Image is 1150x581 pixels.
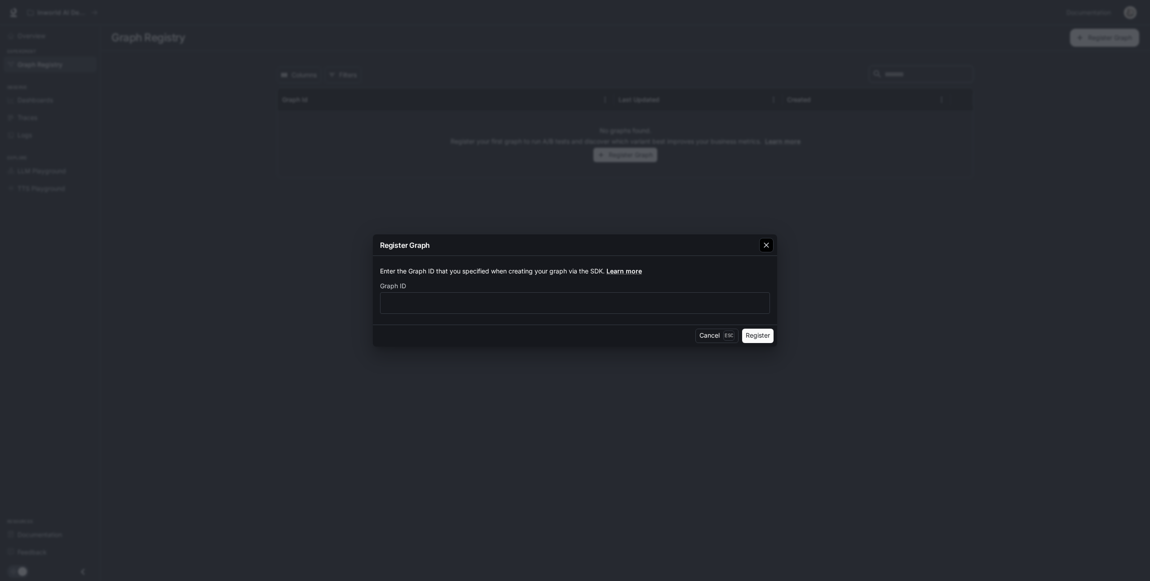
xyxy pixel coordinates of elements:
[695,329,739,343] button: CancelEsc
[380,283,406,289] p: Graph ID
[380,267,770,276] p: Enter the Graph ID that you specified when creating your graph via the SDK.
[380,240,430,251] p: Register Graph
[723,330,734,340] p: Esc
[606,267,642,275] a: Learn more
[742,329,774,343] button: Register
